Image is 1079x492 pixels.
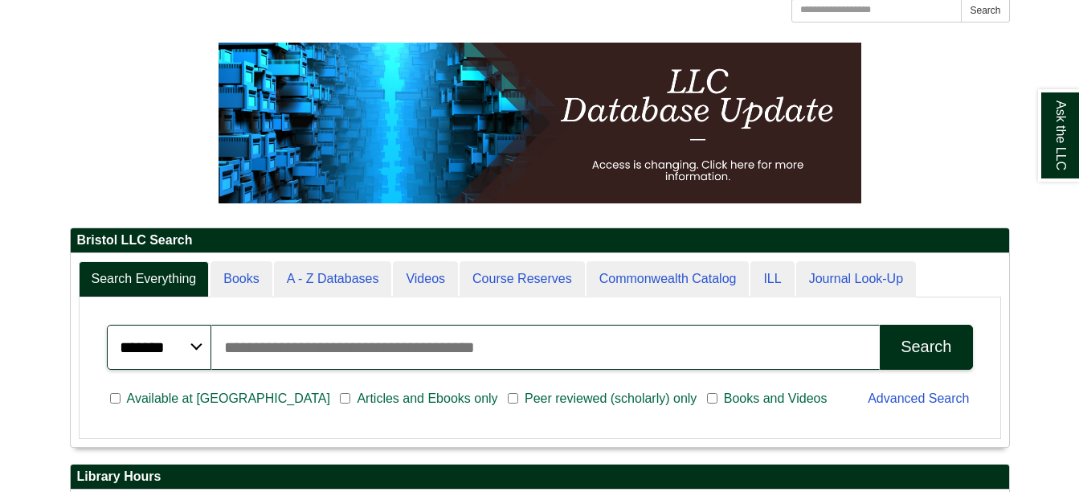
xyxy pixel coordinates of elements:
[717,389,834,408] span: Books and Videos
[121,389,337,408] span: Available at [GEOGRAPHIC_DATA]
[110,392,121,406] input: Available at [GEOGRAPHIC_DATA]
[796,261,916,297] a: Journal Look-Up
[274,261,392,297] a: A - Z Databases
[901,338,951,356] div: Search
[71,228,1009,253] h2: Bristol LLC Search
[79,261,210,297] a: Search Everything
[219,43,861,203] img: HTML tutorial
[587,261,750,297] a: Commonwealth Catalog
[340,392,350,406] input: Articles and Ebooks only
[460,261,585,297] a: Course Reserves
[750,261,794,297] a: ILL
[71,465,1009,490] h2: Library Hours
[210,261,272,297] a: Books
[518,389,703,408] span: Peer reviewed (scholarly) only
[350,389,504,408] span: Articles and Ebooks only
[508,392,518,406] input: Peer reviewed (scholarly) only
[707,392,717,406] input: Books and Videos
[880,325,972,370] button: Search
[868,392,969,405] a: Advanced Search
[393,261,458,297] a: Videos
